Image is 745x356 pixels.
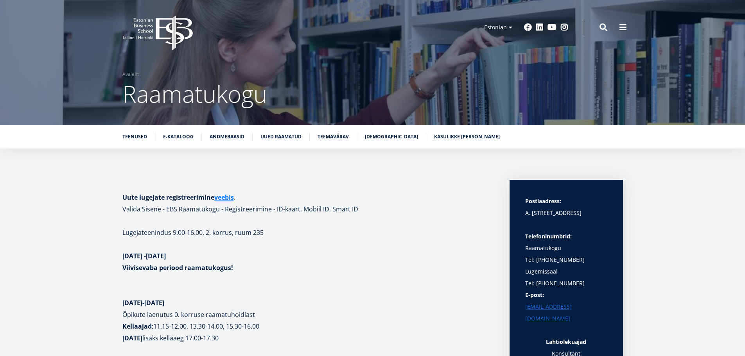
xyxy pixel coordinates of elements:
b: Õpikute laenutus 0. korruse raamatuhoidlast [122,310,255,319]
strong: Telefoninumbrid: [525,233,572,240]
strong: Kellaajad [122,322,152,331]
a: [DEMOGRAPHIC_DATA] [365,133,418,141]
a: Andmebaasid [210,133,244,141]
a: E-kataloog [163,133,194,141]
a: Instagram [560,23,568,31]
p: Tel: [PHONE_NUMBER] Lugemissaal [525,254,607,277]
strong: [DATE] -[DATE] [122,252,166,260]
a: veebis [214,191,234,203]
p: Lugejateenindus 9.00-16.00, 2. korrus, ruum 235 [122,227,494,238]
a: Teemavärav [318,133,349,141]
strong: Postiaadress: [525,197,561,205]
a: Teenused [122,133,147,141]
b: 11.15-12.00, 13.30-14.00, 15.30-16.00 [153,322,259,331]
strong: Uute lugejate registreerimine [122,193,234,202]
a: Linkedin [536,23,544,31]
b: lisaks kellaaeg 17.00-17.30 [142,334,219,342]
p: Tel: [PHONE_NUMBER] [525,277,607,289]
strong: [DATE] [122,334,142,342]
strong: E-post: [525,291,544,299]
a: Youtube [548,23,557,31]
a: [EMAIL_ADDRESS][DOMAIN_NAME] [525,301,607,324]
p: Raamatukogu [525,231,607,254]
p: A. [STREET_ADDRESS] [525,207,607,219]
strong: [DATE]-[DATE] [122,299,164,307]
a: Facebook [524,23,532,31]
strong: Viivisevaba periood raamatukogus! [122,263,233,272]
h1: . Valida Sisene - EBS Raamatukogu - Registreerimine - ID-kaart, Mobiil ID, Smart ID [122,191,494,215]
a: Uued raamatud [260,133,302,141]
strong: Lahtiolekuajad [546,338,586,345]
a: Avaleht [122,70,139,78]
a: Kasulikke [PERSON_NAME] [434,133,500,141]
p: : [122,309,494,344]
span: Raamatukogu [122,78,267,110]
